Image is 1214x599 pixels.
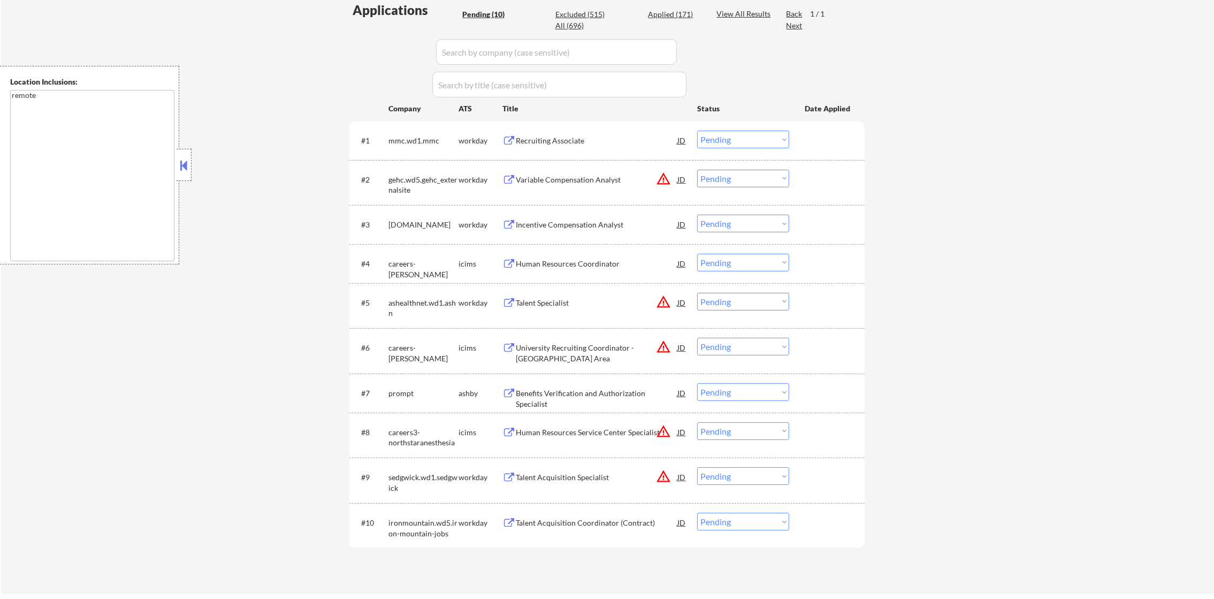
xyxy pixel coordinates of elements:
[459,388,502,399] div: ashby
[656,424,671,439] button: warning_amber
[361,259,380,269] div: #4
[516,388,677,409] div: Benefits Verification and Authorization Specialist
[388,135,459,146] div: mmc.wd1.mmc
[656,171,671,186] button: warning_amber
[676,338,687,357] div: JD
[388,427,459,448] div: careers3-northstaranesthesia
[656,469,671,484] button: warning_amber
[656,294,671,309] button: warning_amber
[388,298,459,319] div: ashealthnet.wd1.ashn
[388,259,459,279] div: careers-[PERSON_NAME]
[459,259,502,269] div: icims
[361,388,380,399] div: #7
[676,513,687,532] div: JD
[361,175,380,185] div: #2
[516,298,677,308] div: Talent Specialist
[516,259,677,269] div: Human Resources Coordinator
[361,472,380,483] div: #9
[10,77,175,87] div: Location Inclusions:
[388,343,459,363] div: careers-[PERSON_NAME]
[555,20,609,31] div: All (696)
[648,9,701,20] div: Applied (171)
[388,472,459,493] div: sedgwick.wd1.sedgwick
[656,339,671,354] button: warning_amber
[361,298,380,308] div: #5
[388,388,459,399] div: prompt
[353,4,459,17] div: Applications
[716,9,774,19] div: View All Results
[555,9,609,20] div: Excluded (515)
[459,103,502,114] div: ATS
[361,427,380,438] div: #8
[388,518,459,539] div: ironmountain.wd5.iron-mountain-jobs
[459,219,502,230] div: workday
[516,219,677,230] div: Incentive Compensation Analyst
[459,135,502,146] div: workday
[516,518,677,528] div: Talent Acquisition Coordinator (Contract)
[432,72,686,97] input: Search by title (case sensitive)
[697,98,789,118] div: Status
[676,467,687,487] div: JD
[388,219,459,230] div: [DOMAIN_NAME]
[676,170,687,189] div: JD
[516,472,677,483] div: Talent Acquisition Specialist
[516,343,677,363] div: University Recruiting Coordinator - [GEOGRAPHIC_DATA] Area
[502,103,687,114] div: Title
[361,135,380,146] div: #1
[805,103,852,114] div: Date Applied
[459,427,502,438] div: icims
[459,472,502,483] div: workday
[516,427,677,438] div: Human Resources Service Center Specialist
[810,9,835,19] div: 1 / 1
[676,131,687,150] div: JD
[459,343,502,353] div: icims
[361,343,380,353] div: #6
[786,20,803,31] div: Next
[459,298,502,308] div: workday
[516,175,677,185] div: Variable Compensation Analyst
[361,518,380,528] div: #10
[516,135,677,146] div: Recruiting Associate
[676,254,687,273] div: JD
[388,103,459,114] div: Company
[786,9,803,19] div: Back
[436,39,677,65] input: Search by company (case sensitive)
[459,175,502,185] div: workday
[676,215,687,234] div: JD
[462,9,516,20] div: Pending (10)
[459,518,502,528] div: workday
[388,175,459,195] div: gehc.wd5.gehc_externalsite
[676,383,687,403] div: JD
[676,293,687,312] div: JD
[676,422,687,442] div: JD
[361,219,380,230] div: #3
